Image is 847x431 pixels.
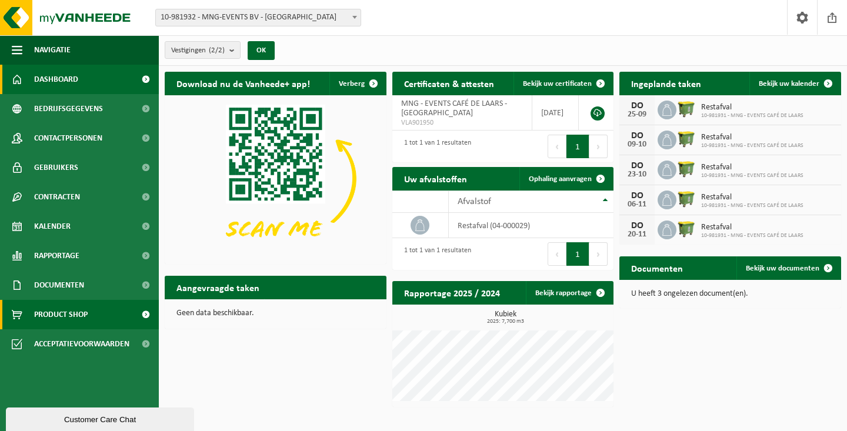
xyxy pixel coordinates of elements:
[625,230,649,239] div: 20-11
[392,281,512,304] h2: Rapportage 2025 / 2024
[589,135,608,158] button: Next
[701,133,803,142] span: Restafval
[566,135,589,158] button: 1
[701,232,803,239] span: 10-981931 - MNG - EVENTS CAFÉ DE LAARS
[526,281,612,305] a: Bekijk rapportage
[449,213,613,238] td: restafval (04-000029)
[401,99,507,118] span: MNG - EVENTS CAFÉ DE LAARS - [GEOGRAPHIC_DATA]
[701,202,803,209] span: 10-981931 - MNG - EVENTS CAFÉ DE LAARS
[736,256,840,280] a: Bekijk uw documenten
[523,80,592,88] span: Bekijk uw certificaten
[548,135,566,158] button: Previous
[701,172,803,179] span: 10-981931 - MNG - EVENTS CAFÉ DE LAARS
[329,72,385,95] button: Verberg
[676,159,696,179] img: WB-1100-HPE-GN-51
[625,221,649,230] div: DO
[676,99,696,119] img: WB-1100-HPE-GN-51
[676,129,696,149] img: WB-1100-HPE-GN-51
[398,310,614,325] h3: Kubiek
[701,193,803,202] span: Restafval
[625,201,649,209] div: 06-11
[746,265,819,272] span: Bekijk uw documenten
[34,65,78,94] span: Dashboard
[759,80,819,88] span: Bekijk uw kalender
[165,72,322,95] h2: Download nu de Vanheede+ app!
[34,35,71,65] span: Navigatie
[519,167,612,191] a: Ophaling aanvragen
[458,197,491,206] span: Afvalstof
[625,111,649,119] div: 25-09
[625,191,649,201] div: DO
[34,123,102,153] span: Contactpersonen
[619,72,713,95] h2: Ingeplande taken
[398,319,614,325] span: 2025: 7,700 m3
[676,219,696,239] img: WB-1100-HPE-GN-51
[401,118,523,128] span: VLA901950
[701,223,803,232] span: Restafval
[548,242,566,266] button: Previous
[248,41,275,60] button: OK
[165,276,271,299] h2: Aangevraagde taken
[513,72,612,95] a: Bekijk uw certificaten
[701,163,803,172] span: Restafval
[34,270,84,300] span: Documenten
[339,80,365,88] span: Verberg
[171,42,225,59] span: Vestigingen
[34,329,129,359] span: Acceptatievoorwaarden
[165,95,386,262] img: Download de VHEPlus App
[392,167,479,190] h2: Uw afvalstoffen
[34,300,88,329] span: Product Shop
[625,131,649,141] div: DO
[532,95,579,131] td: [DATE]
[589,242,608,266] button: Next
[625,171,649,179] div: 23-10
[625,161,649,171] div: DO
[619,256,695,279] h2: Documenten
[34,153,78,182] span: Gebruikers
[625,101,649,111] div: DO
[6,405,196,431] iframe: chat widget
[392,72,506,95] h2: Certificaten & attesten
[676,189,696,209] img: WB-1100-HPE-GN-51
[701,103,803,112] span: Restafval
[34,182,80,212] span: Contracten
[529,175,592,183] span: Ophaling aanvragen
[398,241,471,267] div: 1 tot 1 van 1 resultaten
[34,241,79,270] span: Rapportage
[34,212,71,241] span: Kalender
[155,9,361,26] span: 10-981932 - MNG-EVENTS BV - OUDENAARDE
[701,112,803,119] span: 10-981931 - MNG - EVENTS CAFÉ DE LAARS
[566,242,589,266] button: 1
[176,309,375,318] p: Geen data beschikbaar.
[701,142,803,149] span: 10-981931 - MNG - EVENTS CAFÉ DE LAARS
[156,9,361,26] span: 10-981932 - MNG-EVENTS BV - OUDENAARDE
[398,133,471,159] div: 1 tot 1 van 1 resultaten
[625,141,649,149] div: 09-10
[749,72,840,95] a: Bekijk uw kalender
[165,41,241,59] button: Vestigingen(2/2)
[209,46,225,54] count: (2/2)
[34,94,103,123] span: Bedrijfsgegevens
[631,290,829,298] p: U heeft 3 ongelezen document(en).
